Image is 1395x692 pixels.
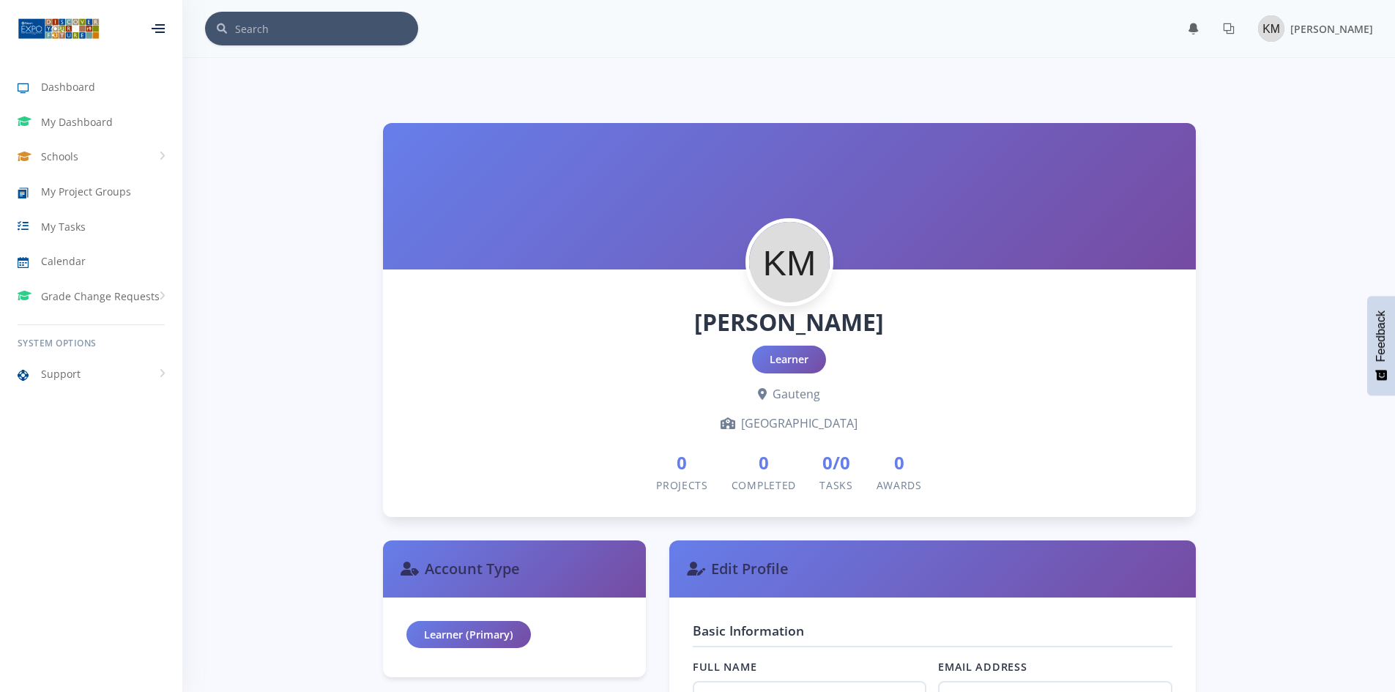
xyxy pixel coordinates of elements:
h3: Edit Profile [687,558,1178,580]
span: 0 [656,450,708,476]
h4: Basic Information [693,621,1172,647]
button: Feedback - Show survey [1367,296,1395,395]
img: ... [18,17,100,40]
a: Image placeholder [PERSON_NAME] [1246,12,1373,45]
span: Schools [41,149,78,164]
span: [PERSON_NAME] [1290,22,1373,36]
div: Learner (Primary) [406,621,531,649]
span: Awards [877,478,922,492]
span: Support [41,366,81,382]
span: Feedback [1374,310,1388,362]
span: Grade Change Requests [41,289,160,304]
input: Search [235,12,418,45]
span: 0 [732,450,796,476]
span: 0 [877,450,922,476]
div: Learner [752,346,826,373]
div: [GEOGRAPHIC_DATA] [406,414,1172,432]
img: Image placeholder [1258,15,1284,42]
label: Email Address [938,659,1172,675]
div: Gauteng [406,385,1172,403]
span: My Dashboard [41,114,113,130]
span: My Project Groups [41,184,131,199]
h6: System Options [18,337,165,350]
span: Calendar [41,253,86,269]
h3: Account Type [401,558,628,580]
span: Projects [656,478,708,492]
img: Profile Picture [749,222,830,302]
span: Dashboard [41,79,95,94]
h1: [PERSON_NAME] [406,305,1172,340]
span: Tasks [819,478,853,492]
span: 0/0 [819,450,853,476]
span: My Tasks [41,219,86,234]
label: Full Name [693,659,926,675]
span: Completed [732,478,796,492]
